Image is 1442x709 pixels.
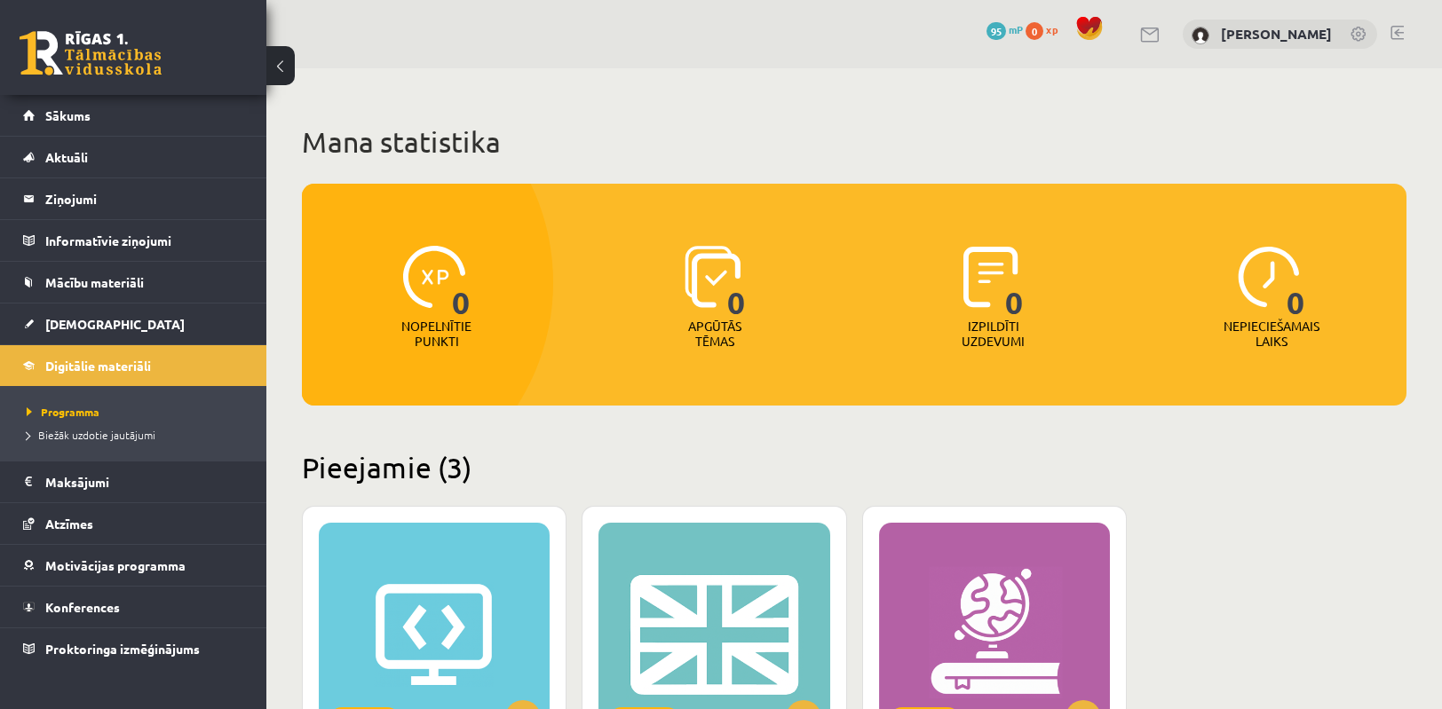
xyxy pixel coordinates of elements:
[1026,22,1066,36] a: 0 xp
[959,319,1028,349] p: Izpildīti uzdevumi
[685,246,741,308] img: icon-learned-topics-4a711ccc23c960034f471b6e78daf4a3bad4a20eaf4de84257b87e66633f6470.svg
[23,628,244,669] a: Proktoringa izmēģinājums
[45,641,200,657] span: Proktoringa izmēģinājums
[27,428,155,442] span: Biežāk uzdotie jautājumi
[1192,27,1209,44] img: Jūlija Volkova
[403,246,465,308] img: icon-xp-0682a9bc20223a9ccc6f5883a126b849a74cddfe5390d2b41b4391c66f2066e7.svg
[45,316,185,332] span: [DEMOGRAPHIC_DATA]
[27,405,99,419] span: Programma
[1009,22,1023,36] span: mP
[1221,25,1332,43] a: [PERSON_NAME]
[1287,246,1305,319] span: 0
[986,22,1023,36] a: 95 mP
[45,149,88,165] span: Aktuāli
[45,461,244,502] legend: Maksājumi
[45,516,93,532] span: Atzīmes
[20,31,162,75] a: Rīgas 1. Tālmācības vidusskola
[27,404,249,420] a: Programma
[23,95,244,136] a: Sākums
[1046,22,1058,36] span: xp
[45,358,151,374] span: Digitālie materiāli
[452,246,471,319] span: 0
[986,22,1006,40] span: 95
[23,137,244,177] a: Aktuāli
[680,319,749,349] p: Apgūtās tēmas
[45,178,244,219] legend: Ziņojumi
[23,587,244,627] a: Konferences
[401,319,471,349] p: Nopelnītie punkti
[1238,246,1300,308] img: icon-clock-7be60019b62300814b6bd22b8e044499b485619524d84068768e800edab66f18.svg
[23,345,244,386] a: Digitālie materiāli
[1224,319,1319,349] p: Nepieciešamais laiks
[23,545,244,586] a: Motivācijas programma
[727,246,746,319] span: 0
[23,178,244,219] a: Ziņojumi
[45,274,144,290] span: Mācību materiāli
[45,220,244,261] legend: Informatīvie ziņojumi
[302,124,1406,160] h1: Mana statistika
[1026,22,1043,40] span: 0
[1005,246,1024,319] span: 0
[45,107,91,123] span: Sākums
[23,220,244,261] a: Informatīvie ziņojumi
[23,262,244,303] a: Mācību materiāli
[27,427,249,443] a: Biežāk uzdotie jautājumi
[302,450,1406,484] h2: Pieejamie (3)
[45,557,186,573] span: Motivācijas programma
[23,503,244,544] a: Atzīmes
[963,246,1018,308] img: icon-completed-tasks-ad58ae20a441b2904462921112bc710f1caf180af7a3daa7317a5a94f2d26646.svg
[23,303,244,344] a: [DEMOGRAPHIC_DATA]
[23,461,244,502] a: Maksājumi
[45,599,120,615] span: Konferences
